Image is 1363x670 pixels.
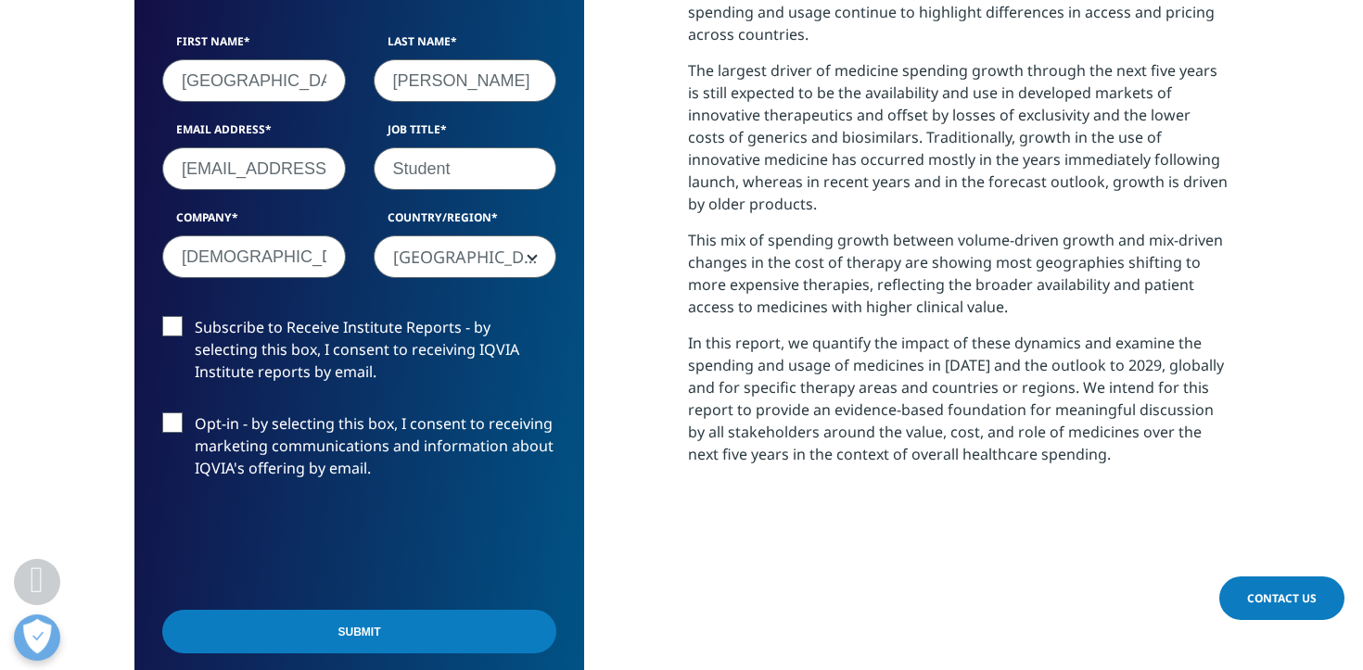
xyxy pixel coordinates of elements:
span: United States [375,236,556,279]
label: First Name [162,33,346,59]
button: Open Preferences [14,614,60,661]
span: Contact Us [1247,590,1317,606]
p: The largest driver of medicine spending growth through the next five years is still expected to b... [688,59,1229,229]
label: Last Name [374,33,557,59]
input: Submit [162,610,556,653]
iframe: reCAPTCHA [162,509,444,581]
label: Job Title [374,121,557,147]
p: In this report, we quantify the impact of these dynamics and examine the spending and usage of me... [688,332,1229,479]
label: Opt-in - by selecting this box, I consent to receiving marketing communications and information a... [162,412,556,489]
label: Company [162,209,346,235]
span: United States [374,235,557,278]
label: Subscribe to Receive Institute Reports - by selecting this box, I consent to receiving IQVIA Inst... [162,316,556,393]
p: This mix of spending growth between volume-driven growth and mix-driven changes in the cost of th... [688,229,1229,332]
label: Email Address [162,121,346,147]
a: Contact Us [1219,576,1344,620]
label: Country/Region [374,209,557,235]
